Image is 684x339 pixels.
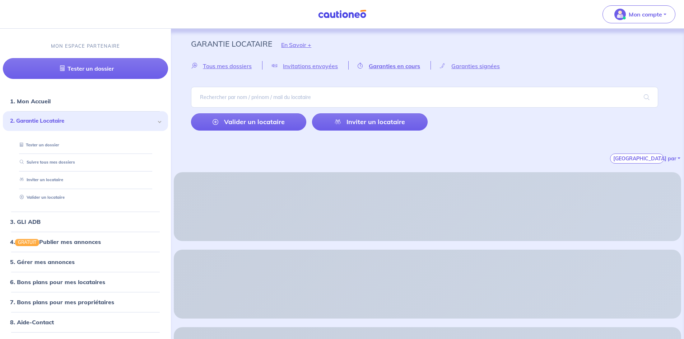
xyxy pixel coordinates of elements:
[3,94,168,108] div: 1. Mon Accueil
[10,98,51,105] a: 1. Mon Accueil
[602,5,675,23] button: illu_account_valid_menu.svgMon compte
[10,238,101,245] a: 4.GRATUITPublier mes annonces
[3,111,168,131] div: 2. Garantie Locataire
[10,319,54,326] a: 8. Aide-Contact
[610,154,664,164] button: [GEOGRAPHIC_DATA] par
[203,62,252,70] span: Tous mes dossiers
[312,113,427,131] a: Inviter un locataire
[10,278,105,286] a: 6. Bons plans pour mes locataires
[10,218,41,225] a: 3. GLI ADB
[283,62,338,70] span: Invitations envoyées
[11,192,159,203] div: Valider un locataire
[272,34,320,55] button: En Savoir +
[17,195,65,200] a: Valider un locataire
[3,255,168,269] div: 5. Gérer mes annonces
[3,315,168,329] div: 8. Aide-Contact
[10,258,75,265] a: 5. Gérer mes annonces
[11,156,159,168] div: Suivre tous mes dossiers
[3,275,168,289] div: 6. Bons plans pour mes locataires
[191,113,306,131] a: Valider un locataire
[10,298,114,306] a: 7. Bons plans pour mes propriétaires
[3,214,168,229] div: 3. GLI ADB
[191,37,272,50] p: Garantie Locataire
[11,139,159,151] div: Tester un dossier
[191,87,658,108] input: Rechercher par nom / prénom / mail du locataire
[451,62,500,70] span: Garanties signées
[3,295,168,309] div: 7. Bons plans pour mes propriétaires
[614,9,626,20] img: illu_account_valid_menu.svg
[51,43,120,50] p: MON ESPACE PARTENAIRE
[262,62,348,69] a: Invitations envoyées
[17,177,63,182] a: Inviter un locataire
[349,62,431,69] a: Garanties en cours
[17,142,59,147] a: Tester un dossier
[629,10,662,19] p: Mon compte
[11,174,159,186] div: Inviter un locataire
[191,62,262,69] a: Tous mes dossiers
[17,160,75,165] a: Suivre tous mes dossiers
[3,58,168,79] a: Tester un dossier
[315,10,369,19] img: Cautioneo
[3,234,168,249] div: 4.GRATUITPublier mes annonces
[10,117,155,125] span: 2. Garantie Locataire
[431,62,510,69] a: Garanties signées
[369,62,420,70] span: Garanties en cours
[635,87,658,107] span: search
